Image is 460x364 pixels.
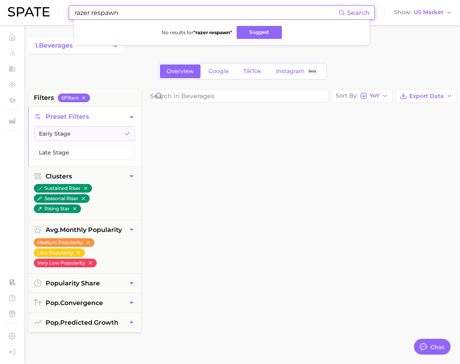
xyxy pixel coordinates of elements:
[394,10,411,15] span: Show
[6,346,18,358] a: Log out. Currently logged in with e-mail ameera.masud@digitas.com.
[28,220,141,239] button: avg.monthly popularity
[34,184,92,193] button: sustained riser
[34,194,90,203] button: seasonal riser
[35,145,135,160] button: Late Stage
[74,6,339,19] input: Search here for a brand, industry, or ingredient
[409,93,444,99] span: Export Data
[34,93,54,103] span: filters
[336,94,358,98] span: Sort By
[243,68,261,75] span: TikTok
[28,313,141,332] button: pop.predicted growth
[237,26,282,39] button: Suggest
[150,90,328,102] input: Search in beverages
[35,42,73,49] span: 1. beverages
[46,299,103,307] span: convergence
[392,7,454,18] button: ShowUS Market
[46,279,100,287] span: popularity share
[276,68,305,75] span: Instagram
[46,113,89,120] span: Preset Filters
[46,173,72,180] span: Clusters
[8,7,50,17] img: SPATE
[160,64,201,78] a: Overview
[35,126,135,141] button: Early Stage
[28,293,141,313] button: pop.convergence
[414,10,443,15] span: US Market
[370,94,379,98] span: YoY
[46,319,118,326] span: predicted growth
[193,29,232,35] strong: " razer respawn "
[34,204,81,213] button: rising star
[208,68,229,75] span: Google
[46,319,60,326] abbr: popularity index
[28,38,124,53] button: Change Category
[202,64,236,78] a: Google
[309,68,316,75] span: Beta
[37,196,42,201] img: seasonal riser
[37,206,42,211] img: rising star
[28,167,141,186] button: Clusters
[269,64,325,78] a: InstagramBeta
[37,186,42,191] img: sustained riser
[28,107,141,126] button: Preset Filters
[396,89,457,103] button: Export Data
[34,248,85,257] button: Low Popularity
[347,9,370,17] span: Search
[46,299,60,307] abbr: popularity index
[28,274,141,293] button: popularity share
[331,89,392,103] button: Sort ByYoY
[34,259,97,267] button: Very Low Popularity
[162,29,232,35] span: No results for
[46,226,122,233] span: monthly popularity
[34,238,94,247] button: Medium Popularity
[46,226,60,233] abbr: average
[58,94,90,102] button: 6Filters
[167,68,194,75] span: Overview
[237,64,268,78] a: TikTok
